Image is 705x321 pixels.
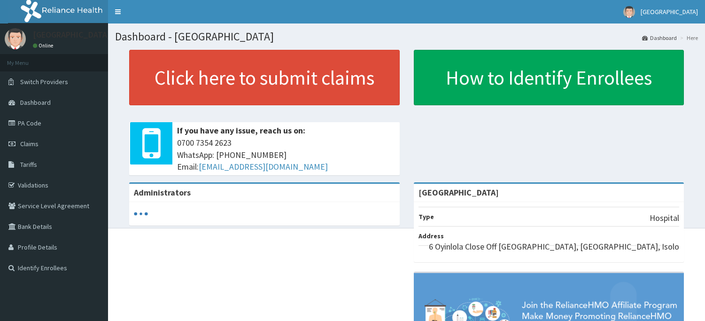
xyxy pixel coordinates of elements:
span: Tariffs [20,160,37,169]
a: Online [33,42,55,49]
b: If you have any issue, reach us on: [177,125,305,136]
span: [GEOGRAPHIC_DATA] [641,8,698,16]
svg: audio-loading [134,207,148,221]
b: Address [418,232,444,240]
p: Hospital [650,212,679,224]
a: Click here to submit claims [129,50,400,105]
img: User Image [5,28,26,49]
span: 0700 7354 2623 WhatsApp: [PHONE_NUMBER] Email: [177,137,395,173]
b: Administrators [134,187,191,198]
a: Dashboard [642,34,677,42]
span: Claims [20,140,39,148]
a: How to Identify Enrollees [414,50,684,105]
a: [EMAIL_ADDRESS][DOMAIN_NAME] [199,161,328,172]
span: Switch Providers [20,78,68,86]
span: Dashboard [20,98,51,107]
p: [GEOGRAPHIC_DATA] [33,31,110,39]
img: User Image [623,6,635,18]
b: Type [418,212,434,221]
li: Here [678,34,698,42]
strong: [GEOGRAPHIC_DATA] [418,187,499,198]
h1: Dashboard - [GEOGRAPHIC_DATA] [115,31,698,43]
p: 6 Oyinlola Close Off [GEOGRAPHIC_DATA], [GEOGRAPHIC_DATA], Isolo [429,241,679,253]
